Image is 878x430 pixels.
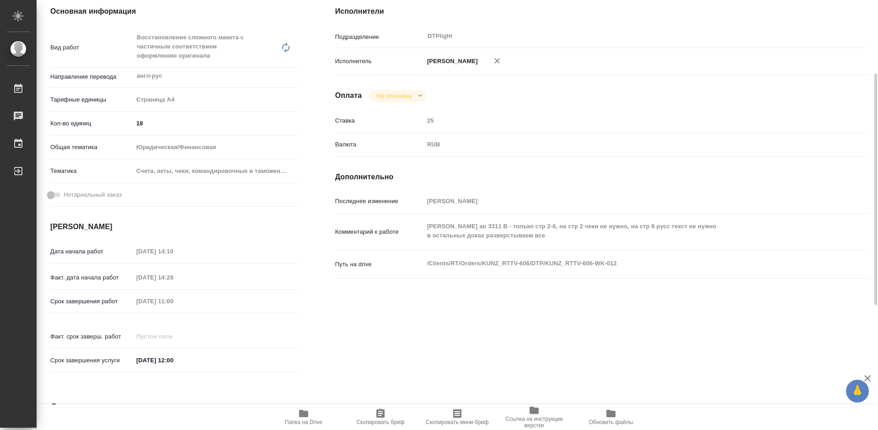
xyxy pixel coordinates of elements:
[342,404,419,430] button: Скопировать бриф
[133,117,299,130] input: ✎ Введи что-нибудь
[356,419,404,425] span: Скопировать бриф
[133,140,299,155] div: Юридическая/Финансовая
[50,400,80,415] h2: Заказ
[369,90,425,102] div: Не оплачена
[424,137,824,152] div: RUB
[50,72,133,81] p: Направление перевода
[846,380,869,403] button: 🙏
[335,140,424,149] p: Валюта
[335,57,424,66] p: Исполнитель
[335,6,868,17] h4: Исполнители
[50,332,133,341] p: Факт. срок заверш. работ
[50,273,133,282] p: Факт. дата начала работ
[424,256,824,271] textarea: /Clients/RT/Orders/KUNZ_RTTV-606/DTP/KUNZ_RTTV-606-WK-012
[133,354,213,367] input: ✎ Введи что-нибудь
[50,6,299,17] h4: Основная информация
[335,197,424,206] p: Последнее изменение
[133,295,213,308] input: Пустое поле
[64,190,122,199] span: Нотариальный заказ
[133,330,213,343] input: Пустое поле
[424,219,824,243] textarea: [PERSON_NAME] ао 3311 В - только стр 2-6, на стр 2 чеки не нужно, на стр 6 русс текст не нужно в ...
[50,297,133,306] p: Срок завершения работ
[50,247,133,256] p: Дата начала работ
[335,32,424,42] p: Подразделение
[50,221,299,232] h4: [PERSON_NAME]
[424,194,824,208] input: Пустое поле
[50,43,133,52] p: Вид работ
[50,167,133,176] p: Тематика
[335,227,424,236] p: Комментарий к работе
[50,95,133,104] p: Тарифные единицы
[419,404,496,430] button: Скопировать мини-бриф
[424,57,478,66] p: [PERSON_NAME]
[50,119,133,128] p: Кол-во единиц
[133,163,299,179] div: Счета, акты, чеки, командировочные и таможенные документы
[335,260,424,269] p: Путь на drive
[335,90,362,101] h4: Оплата
[265,404,342,430] button: Папка на Drive
[496,404,573,430] button: Ссылка на инструкции верстки
[426,419,488,425] span: Скопировать мини-бриф
[335,116,424,125] p: Ставка
[424,114,824,127] input: Пустое поле
[573,404,649,430] button: Обновить файлы
[133,271,213,284] input: Пустое поле
[50,356,133,365] p: Срок завершения услуги
[487,51,507,71] button: Удалить исполнителя
[133,92,299,107] div: Страница А4
[374,92,414,100] button: Не оплачена
[285,419,322,425] span: Папка на Drive
[850,382,865,401] span: 🙏
[133,245,213,258] input: Пустое поле
[589,419,633,425] span: Обновить файлы
[50,143,133,152] p: Общая тематика
[335,172,868,183] h4: Дополнительно
[501,416,567,429] span: Ссылка на инструкции верстки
